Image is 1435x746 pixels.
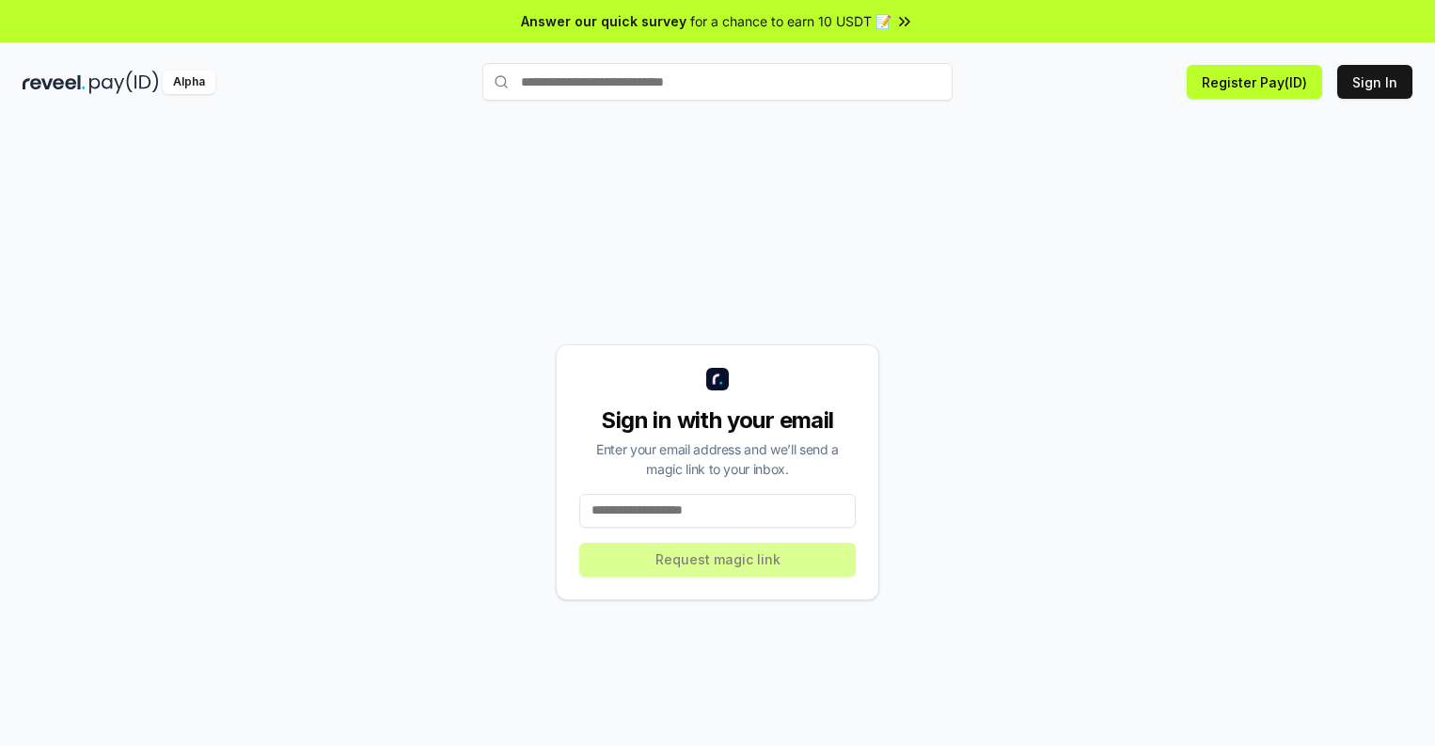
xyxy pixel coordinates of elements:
img: logo_small [706,368,729,390]
div: Enter your email address and we’ll send a magic link to your inbox. [579,439,856,479]
button: Sign In [1337,65,1412,99]
img: reveel_dark [23,71,86,94]
div: Alpha [163,71,215,94]
span: for a chance to earn 10 USDT 📝 [690,11,891,31]
img: pay_id [89,71,159,94]
div: Sign in with your email [579,405,856,436]
button: Register Pay(ID) [1187,65,1322,99]
span: Answer our quick survey [521,11,686,31]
